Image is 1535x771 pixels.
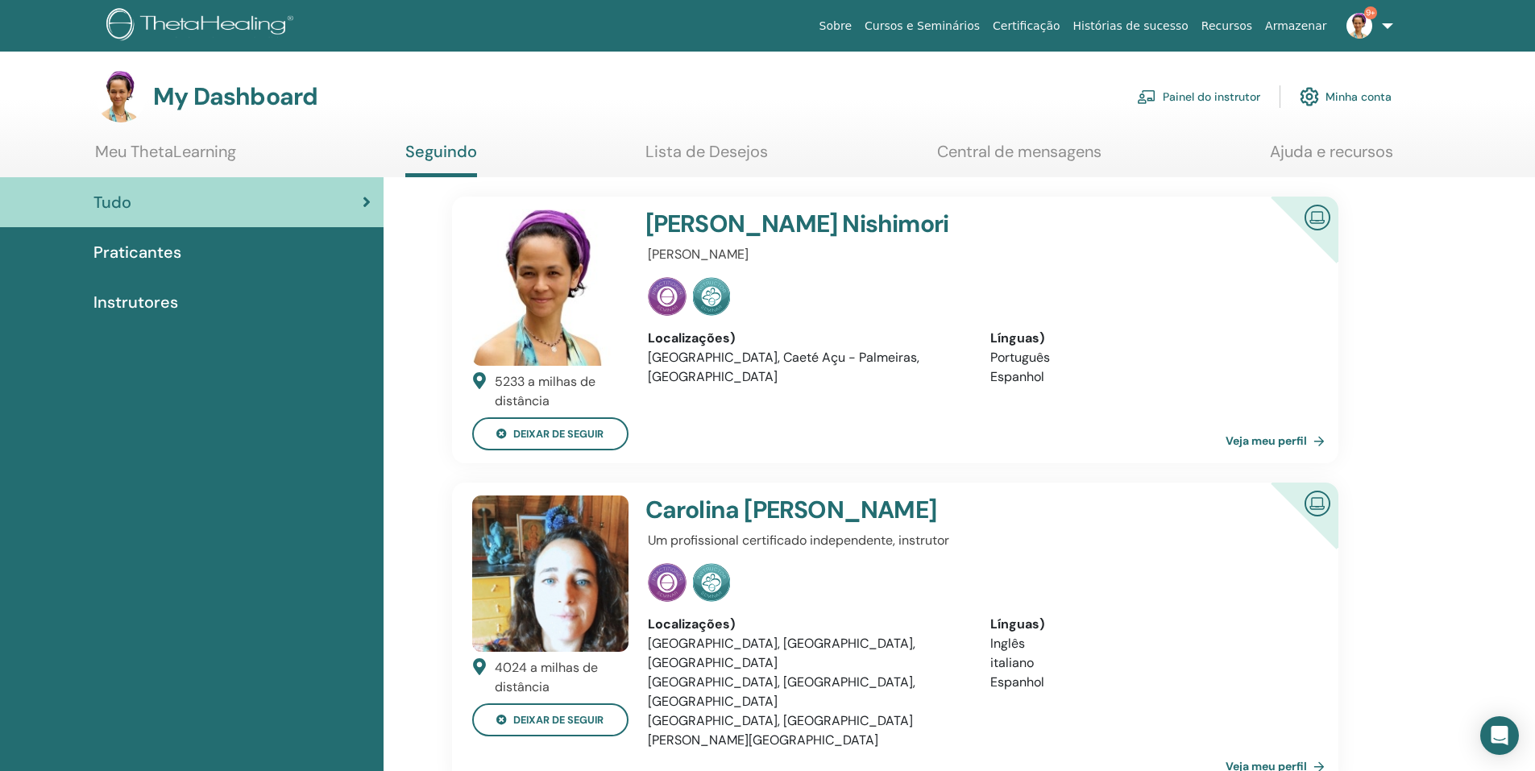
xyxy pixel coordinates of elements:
a: Veja meu perfil [1226,425,1331,457]
h4: Carolina [PERSON_NAME] [645,495,1197,524]
a: Cursos e Seminários [858,11,986,41]
a: Painel do instrutor [1137,79,1260,114]
img: default.jpg [95,71,147,122]
a: Armazenar [1259,11,1333,41]
img: logo.png [106,8,299,44]
img: chalkboard-teacher.svg [1137,89,1156,104]
button: deixar de seguir [472,417,629,450]
a: Minha conta [1300,79,1392,114]
p: [PERSON_NAME] [648,245,1309,264]
div: Open Intercom Messenger [1480,716,1519,755]
li: italiano [990,653,1309,673]
a: Certificação [986,11,1066,41]
p: Um profissional certificado independente, instrutor [648,531,1309,550]
li: [GEOGRAPHIC_DATA], [GEOGRAPHIC_DATA], [GEOGRAPHIC_DATA] [648,634,966,673]
a: Ajuda e recursos [1270,142,1393,173]
div: Línguas) [990,615,1309,634]
a: Histórias de sucesso [1067,11,1195,41]
li: [GEOGRAPHIC_DATA], [GEOGRAPHIC_DATA][PERSON_NAME][GEOGRAPHIC_DATA] [648,711,966,750]
div: 4024 a milhas de distância [495,658,629,697]
div: Instrutor online certificado [1245,197,1338,289]
span: 9+ [1364,6,1377,19]
img: cog.svg [1300,83,1319,110]
a: Lista de Desejos [645,142,768,173]
img: Instrutor online certificado [1298,198,1337,234]
li: [GEOGRAPHIC_DATA], [GEOGRAPHIC_DATA], [GEOGRAPHIC_DATA] [648,673,966,711]
a: Sobre [813,11,858,41]
div: Instrutor online certificado [1245,483,1338,575]
a: Recursos [1195,11,1259,41]
img: default.jpg [1346,13,1372,39]
li: [GEOGRAPHIC_DATA], Caeté Açu - Palmeiras, [GEOGRAPHIC_DATA] [648,348,966,387]
img: default.jpg [472,495,629,652]
span: Praticantes [93,240,181,264]
div: Localizações) [648,329,966,348]
img: Instrutor online certificado [1298,484,1337,520]
div: Localizações) [648,615,966,634]
h3: My Dashboard [153,82,317,111]
a: Meu ThetaLearning [95,142,236,173]
li: Português [990,348,1309,367]
li: Espanhol [990,673,1309,692]
button: deixar de seguir [472,703,629,736]
h4: [PERSON_NAME] Nishimori [645,209,1197,238]
a: Central de mensagens [937,142,1101,173]
span: Instrutores [93,290,178,314]
li: Inglês [990,634,1309,653]
li: Espanhol [990,367,1309,387]
div: 5233 a milhas de distância [495,372,629,411]
a: Seguindo [405,142,477,177]
img: default.jpg [472,209,629,366]
div: Línguas) [990,329,1309,348]
span: Tudo [93,190,131,214]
